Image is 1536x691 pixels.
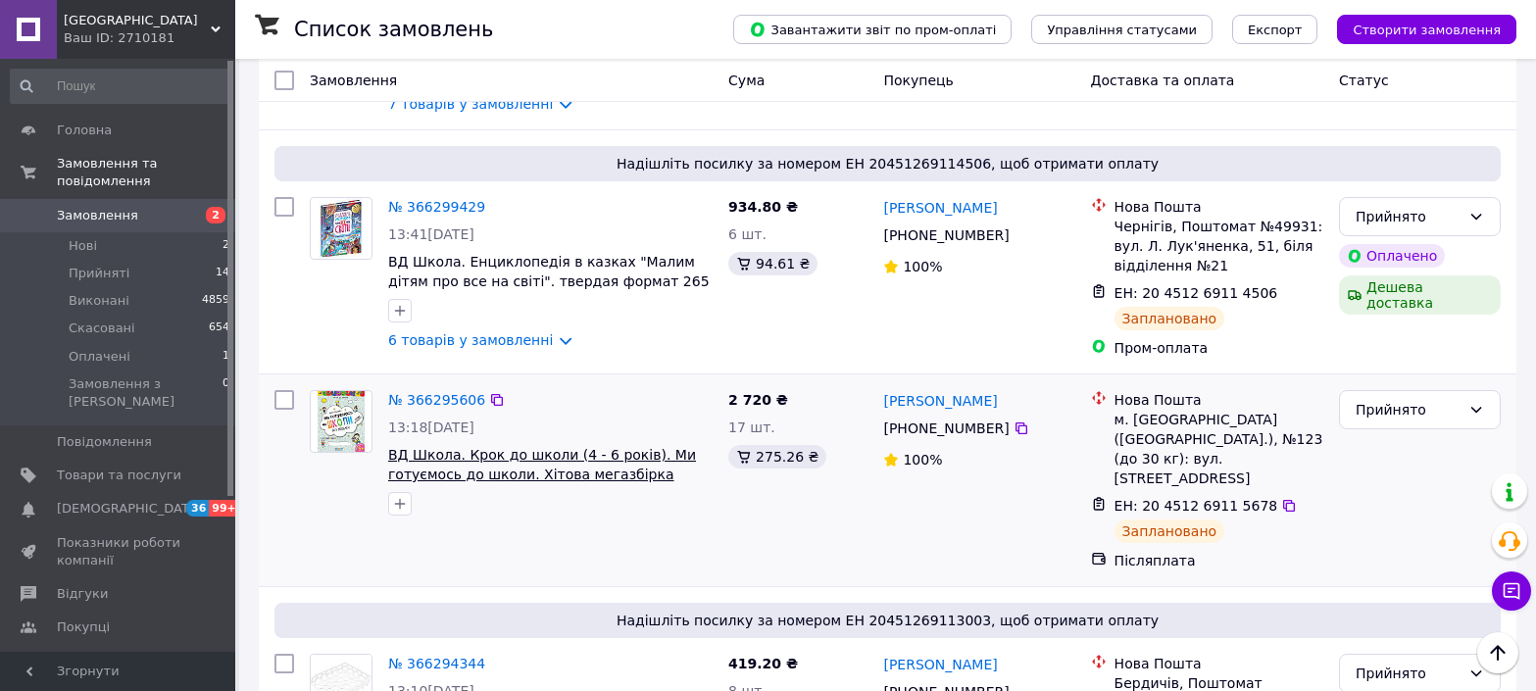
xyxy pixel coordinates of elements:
span: Управління статусами [1047,23,1197,37]
span: ЕН: 20 4512 6911 5678 [1115,498,1278,514]
span: Нові [69,237,97,255]
div: 94.61 ₴ [728,252,818,275]
span: Надішліть посилку за номером ЕН 20451269114506, щоб отримати оплату [282,154,1493,173]
span: 419.20 ₴ [728,656,798,671]
span: Букварь [64,12,211,29]
a: № 366294344 [388,656,485,671]
button: Управління статусами [1031,15,1213,44]
span: 0 [223,375,229,411]
img: Фото товару [318,391,366,452]
span: Товари та послуги [57,467,181,484]
a: Фото товару [310,390,372,453]
button: Завантажити звіт по пром-оплаті [733,15,1012,44]
span: Показники роботи компанії [57,534,181,569]
span: 36 [186,500,209,517]
span: Замовлення [57,207,138,224]
div: Прийнято [1356,399,1461,420]
span: 2 [223,237,229,255]
span: 4859 [202,292,229,310]
div: [PHONE_NUMBER] [879,415,1013,442]
span: Доставка та оплата [1091,73,1235,88]
span: 934.80 ₴ [728,199,798,215]
a: ВД Школа. Енциклопедія в казках "Малим дітям про все на світі". твердая формат 265 х 205 (українс... [388,254,710,328]
span: Статус [1339,73,1389,88]
div: Заплановано [1115,519,1225,543]
span: Створити замовлення [1353,23,1501,37]
div: Нова Пошта [1115,390,1323,410]
button: Створити замовлення [1337,15,1516,44]
div: 275.26 ₴ [728,445,826,469]
span: 17 шт. [728,420,775,435]
h1: Список замовлень [294,18,493,41]
a: 7 товарів у замовленні [388,96,553,112]
span: Оплачені [69,348,130,366]
div: Нова Пошта [1115,654,1323,673]
div: Ваш ID: 2710181 [64,29,235,47]
img: Фото товару [319,198,365,259]
span: Покупець [883,73,953,88]
div: [PHONE_NUMBER] [879,222,1013,249]
a: № 366299429 [388,199,485,215]
span: 99+ [209,500,241,517]
span: Завантажити звіт по пром-оплаті [749,21,996,38]
button: Наверх [1477,632,1518,673]
span: 13:41[DATE] [388,226,474,242]
input: Пошук [10,69,231,104]
span: 100% [903,259,942,274]
span: Замовлення з [PERSON_NAME] [69,375,223,411]
div: м. [GEOGRAPHIC_DATA] ([GEOGRAPHIC_DATA].), №123 (до 30 кг): вул. [STREET_ADDRESS] [1115,410,1323,488]
span: 13:18[DATE] [388,420,474,435]
span: Прийняті [69,265,129,282]
span: Повідомлення [57,433,152,451]
a: № 366295606 [388,392,485,408]
span: Скасовані [69,320,135,337]
span: 100% [903,452,942,468]
a: [PERSON_NAME] [883,391,997,411]
span: Покупці [57,618,110,636]
span: [DEMOGRAPHIC_DATA] [57,500,202,518]
button: Чат з покупцем [1492,571,1531,611]
div: Дешева доставка [1339,275,1501,315]
span: Замовлення та повідомлення [57,155,235,190]
div: Прийнято [1356,663,1461,684]
span: 2 [206,207,225,223]
span: 654 [209,320,229,337]
span: Відгуки [57,585,108,603]
a: Фото товару [310,197,372,260]
span: 14 [216,265,229,282]
span: Замовлення [310,73,397,88]
a: Створити замовлення [1317,21,1516,36]
span: 1 [223,348,229,366]
span: ЕН: 20 4512 6911 4506 [1115,285,1278,301]
button: Експорт [1232,15,1318,44]
a: [PERSON_NAME] [883,655,997,674]
div: Післяплата [1115,551,1323,570]
div: Нова Пошта [1115,197,1323,217]
div: Прийнято [1356,206,1461,227]
div: Чернігів, Поштомат №49931: вул. Л. Лук'яненка, 51, біля відділення №21 [1115,217,1323,275]
div: Заплановано [1115,307,1225,330]
a: [PERSON_NAME] [883,198,997,218]
span: Cума [728,73,765,88]
span: Експорт [1248,23,1303,37]
a: ВД Школа. Крок до школи (4 - 6 років). Ми готуємось до школи. Хітова мегазбірка Мягкая формат 260... [388,447,705,521]
span: Виконані [69,292,129,310]
span: 2 720 ₴ [728,392,788,408]
div: Оплачено [1339,244,1445,268]
span: 6 шт. [728,226,767,242]
a: 6 товарів у замовленні [388,332,553,348]
div: Пром-оплата [1115,338,1323,358]
span: Надішліть посилку за номером ЕН 20451269113003, щоб отримати оплату [282,611,1493,630]
span: Головна [57,122,112,139]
